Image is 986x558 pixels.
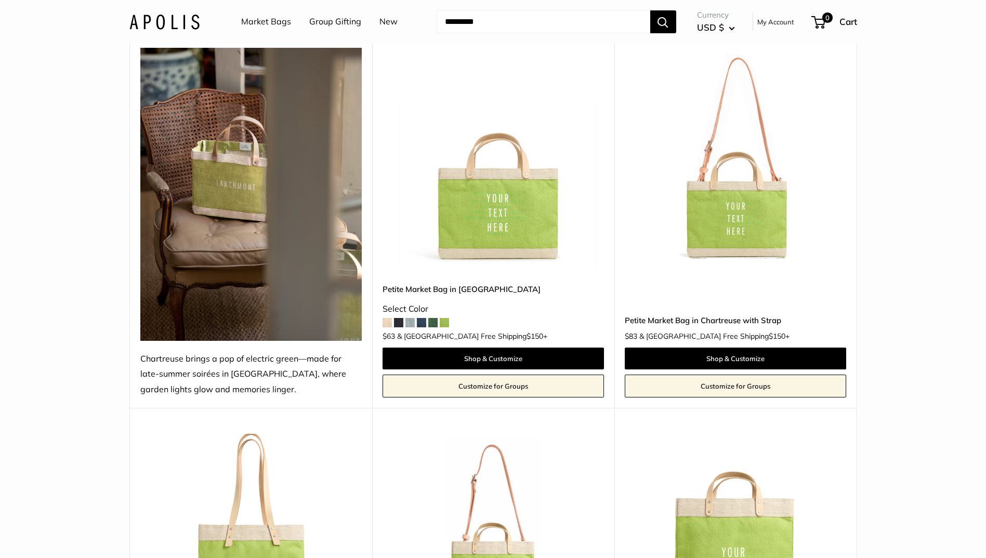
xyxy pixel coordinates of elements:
a: Customize for Groups [625,375,846,397]
img: Petite Market Bag in Chartreuse [383,48,604,269]
a: Shop & Customize [625,348,846,369]
a: My Account [757,16,794,28]
input: Search... [437,10,650,33]
a: Petite Market Bag in Chartreuse with Strap [625,314,846,326]
a: Shop & Customize [383,348,604,369]
a: Customize for Groups [383,375,604,397]
div: Select Color [383,301,604,317]
span: USD $ [697,22,724,33]
span: $150 [769,331,785,341]
a: 0 Cart [812,14,857,30]
img: Petite Market Bag in Chartreuse with Strap [625,48,846,269]
button: USD $ [697,19,735,36]
span: 0 [822,12,832,23]
a: Petite Market Bag in [GEOGRAPHIC_DATA] [383,283,604,295]
span: $63 [383,331,395,341]
a: Market Bags [241,14,291,30]
span: $150 [527,331,543,341]
img: Chartreuse brings a pop of electric green—made for late-summer soirées in Larchmont, where garden... [140,48,362,341]
a: Group Gifting [309,14,361,30]
span: & [GEOGRAPHIC_DATA] Free Shipping + [639,333,790,340]
a: Petite Market Bag in Chartreuse with StrapPetite Market Bag in Chartreuse with Strap [625,48,846,269]
span: Cart [839,16,857,27]
div: Chartreuse brings a pop of electric green—made for late-summer soirées in [GEOGRAPHIC_DATA], wher... [140,351,362,398]
span: $83 [625,331,637,341]
a: Petite Market Bag in ChartreusePetite Market Bag in Chartreuse [383,48,604,269]
a: New [379,14,398,30]
img: Apolis [129,14,200,29]
span: Currency [697,8,735,22]
span: & [GEOGRAPHIC_DATA] Free Shipping + [397,333,547,340]
button: Search [650,10,676,33]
